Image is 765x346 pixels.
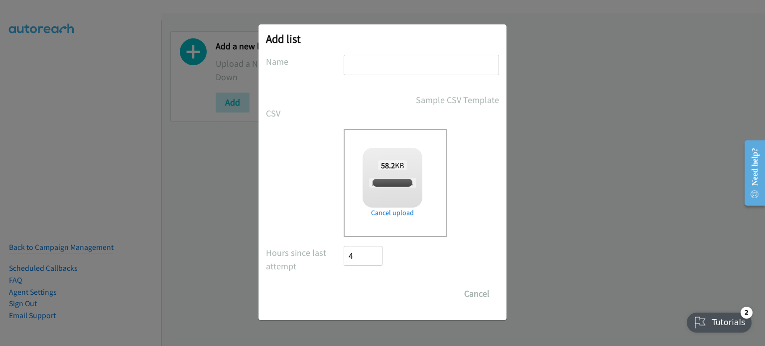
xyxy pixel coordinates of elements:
[266,246,344,273] label: Hours since last attempt
[681,303,758,339] iframe: Checklist
[363,208,422,218] a: Cancel upload
[378,160,407,170] span: KB
[266,32,499,46] h2: Add list
[416,93,499,107] a: Sample CSV Template
[266,55,344,68] label: Name
[369,178,576,188] span: [PERSON_NAME] + Splunk FY26Q1 CS - O11Y SEC DMAI [PERSON_NAME].csv
[381,160,395,170] strong: 58.2
[266,107,344,120] label: CSV
[737,133,765,213] iframe: Resource Center
[455,284,499,304] button: Cancel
